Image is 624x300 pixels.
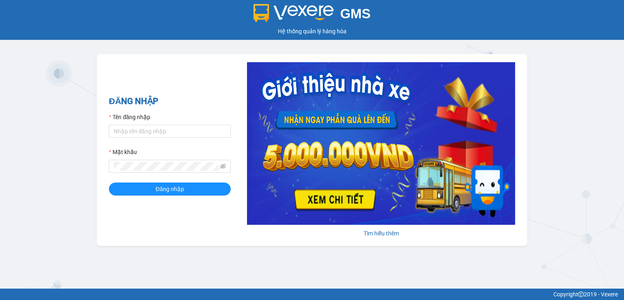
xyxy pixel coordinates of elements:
[156,185,184,193] span: Đăng nhập
[253,4,334,22] img: logo 2
[578,291,584,297] span: copyright
[109,148,137,157] label: Mật khẩu
[6,290,618,299] div: Copyright 2019 - Vexere
[247,229,515,238] div: Tìm hiểu thêm
[247,62,515,225] img: banner-0
[340,6,370,21] span: GMS
[114,162,219,171] input: Mật khẩu
[109,113,150,122] label: Tên đăng nhập
[109,183,231,196] button: Đăng nhập
[220,163,226,169] span: eye-invisible
[109,125,231,138] input: Tên đăng nhập
[253,12,371,19] a: GMS
[2,27,622,36] div: Hệ thống quản lý hàng hóa
[109,95,231,108] h2: ĐĂNG NHẬP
